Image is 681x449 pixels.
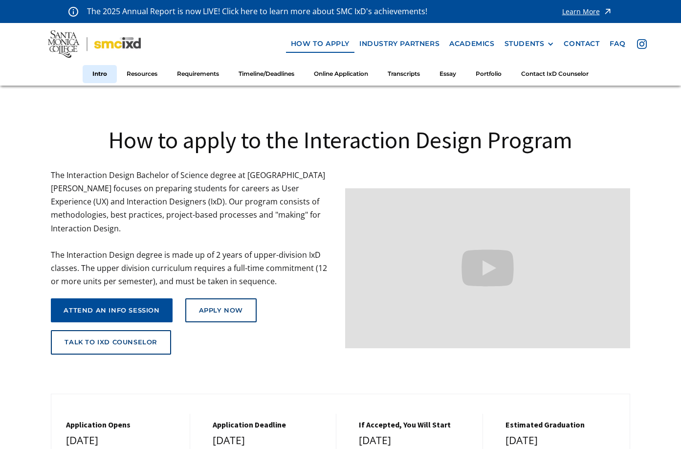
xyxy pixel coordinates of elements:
[359,420,473,429] h5: If Accepted, You Will Start
[505,420,620,429] h5: estimated graduation
[430,65,466,83] a: Essay
[562,8,600,15] div: Learn More
[68,6,78,17] img: icon - information - alert
[51,298,172,323] a: attend an info session
[87,5,428,18] p: The 2025 Annual Report is now LIVE! Click here to learn more about SMC IxD's achievements!
[345,188,630,348] iframe: Design your future with a Bachelor's Degree in Interaction Design from Santa Monica College
[304,65,378,83] a: Online Application
[505,40,554,48] div: STUDENTS
[466,65,511,83] a: Portfolio
[444,35,499,53] a: Academics
[505,40,545,48] div: STUDENTS
[51,330,171,355] a: talk to ixd counselor
[213,420,327,429] h5: Application Deadline
[167,65,229,83] a: Requirements
[51,169,335,289] p: The Interaction Design Bachelor of Science degree at [GEOGRAPHIC_DATA][PERSON_NAME] focuses on pr...
[229,65,304,83] a: Timeline/Deadlines
[83,65,117,83] a: Intro
[48,30,141,58] img: Santa Monica College - SMC IxD logo
[199,307,243,314] div: Apply Now
[64,307,159,314] div: attend an info session
[603,5,613,18] img: icon - arrow - alert
[117,65,167,83] a: Resources
[562,5,613,18] a: Learn More
[286,35,354,53] a: how to apply
[559,35,604,53] a: contact
[637,39,647,49] img: icon - instagram
[66,420,180,429] h5: Application Opens
[354,35,444,53] a: industry partners
[65,338,157,346] div: talk to ixd counselor
[51,125,630,155] h1: How to apply to the Interaction Design Program
[185,298,257,323] a: Apply Now
[378,65,430,83] a: Transcripts
[605,35,631,53] a: faq
[511,65,598,83] a: Contact IxD Counselor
